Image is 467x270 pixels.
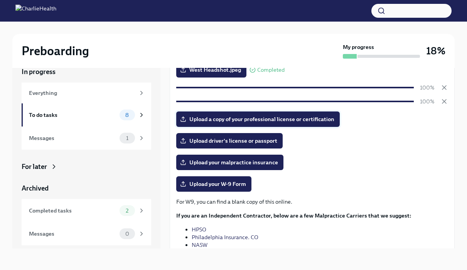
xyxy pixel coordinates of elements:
[176,133,283,148] label: Upload driver's license or passport
[176,176,251,192] label: Upload your W-9 Form
[192,241,207,248] a: NASW
[22,162,47,171] div: For later
[440,84,448,91] button: Cancel
[22,127,151,150] a: Messages1
[29,134,116,142] div: Messages
[257,67,285,73] span: Completed
[22,43,89,59] h2: Preboarding
[22,222,151,245] a: Messages0
[121,231,134,237] span: 0
[29,89,135,97] div: Everything
[182,66,241,74] span: West Headshot.jpeg
[440,98,448,105] button: Cancel
[182,159,278,166] span: Upload your malpractice insurance
[426,44,445,58] h3: 18%
[182,180,246,188] span: Upload your W-9 Form
[192,226,206,233] a: HPSO
[176,155,283,170] label: Upload your malpractice insurance
[176,198,448,206] p: For W9, you can find a blank copy of this online.
[22,67,151,76] a: In progress
[192,234,258,241] a: Philadelphia Insurance. CO
[22,199,151,222] a: Completed tasks2
[121,112,133,118] span: 8
[22,184,151,193] a: Archived
[420,98,434,105] p: 100%
[182,137,277,145] span: Upload driver's license or passport
[29,206,116,215] div: Completed tasks
[29,229,116,238] div: Messages
[420,84,434,91] p: 100%
[15,5,56,17] img: CharlieHealth
[22,103,151,127] a: To do tasks8
[29,111,116,119] div: To do tasks
[121,135,133,141] span: 1
[121,208,133,214] span: 2
[182,115,334,123] span: Upload a copy of your professional license or certification
[22,83,151,103] a: Everything
[343,43,374,51] strong: My progress
[176,212,411,219] strong: If you are an Independent Contractor, below are a few Malpractice Carriers that we suggest:
[176,111,340,127] label: Upload a copy of your professional license or certification
[176,62,246,78] label: West Headshot.jpeg
[22,162,151,171] a: For later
